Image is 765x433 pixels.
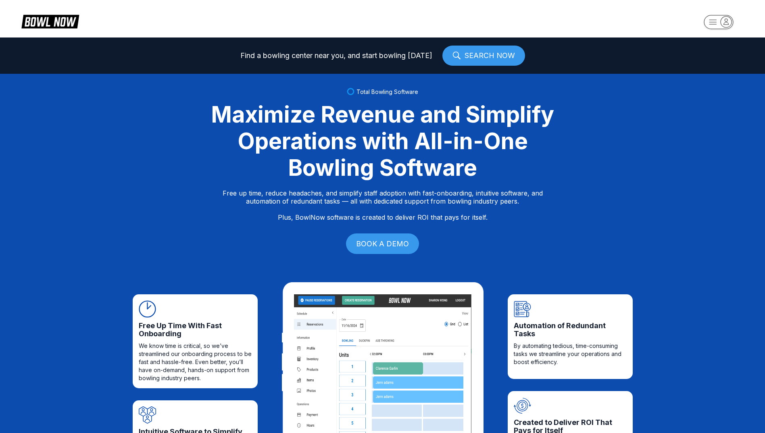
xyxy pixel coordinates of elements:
a: SEARCH NOW [442,46,525,66]
span: Free Up Time With Fast Onboarding [139,322,252,338]
span: We know time is critical, so we’ve streamlined our onboarding process to be fast and hassle-free.... [139,342,252,382]
a: BOOK A DEMO [346,233,419,254]
span: By automating tedious, time-consuming tasks we streamline your operations and boost efficiency. [514,342,627,366]
div: Maximize Revenue and Simplify Operations with All-in-One Bowling Software [201,101,564,181]
span: Automation of Redundant Tasks [514,322,627,338]
span: Total Bowling Software [356,88,418,95]
span: Find a bowling center near you, and start bowling [DATE] [240,52,432,60]
p: Free up time, reduce headaches, and simplify staff adoption with fast-onboarding, intuitive softw... [223,189,543,221]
